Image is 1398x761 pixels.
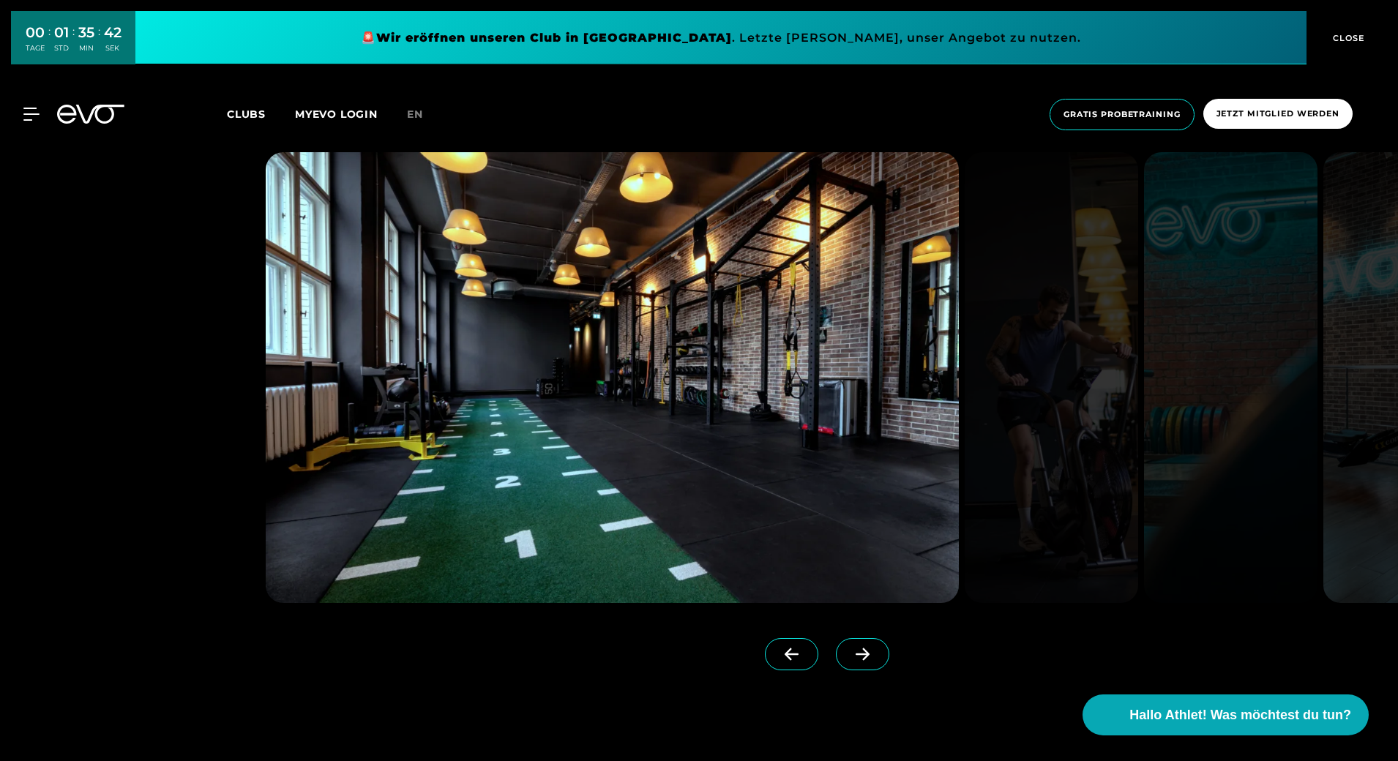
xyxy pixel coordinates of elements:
[1129,705,1351,725] span: Hallo Athlet! Was möchtest du tun?
[26,22,45,43] div: 00
[54,22,69,43] div: 01
[1144,152,1317,603] img: evofitness
[407,106,441,123] a: en
[1199,99,1357,130] a: Jetzt Mitglied werden
[104,43,122,53] div: SEK
[227,107,295,121] a: Clubs
[965,152,1138,603] img: evofitness
[227,108,266,121] span: Clubs
[98,23,100,62] div: :
[1307,11,1387,64] button: CLOSE
[78,22,94,43] div: 35
[266,152,959,603] img: evofitness
[48,23,51,62] div: :
[26,43,45,53] div: TAGE
[72,23,75,62] div: :
[1064,108,1181,121] span: Gratis Probetraining
[1045,99,1199,130] a: Gratis Probetraining
[78,43,94,53] div: MIN
[1329,31,1365,45] span: CLOSE
[1216,108,1339,120] span: Jetzt Mitglied werden
[295,108,378,121] a: MYEVO LOGIN
[1083,694,1369,735] button: Hallo Athlet! Was möchtest du tun?
[104,22,122,43] div: 42
[407,108,423,121] span: en
[54,43,69,53] div: STD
